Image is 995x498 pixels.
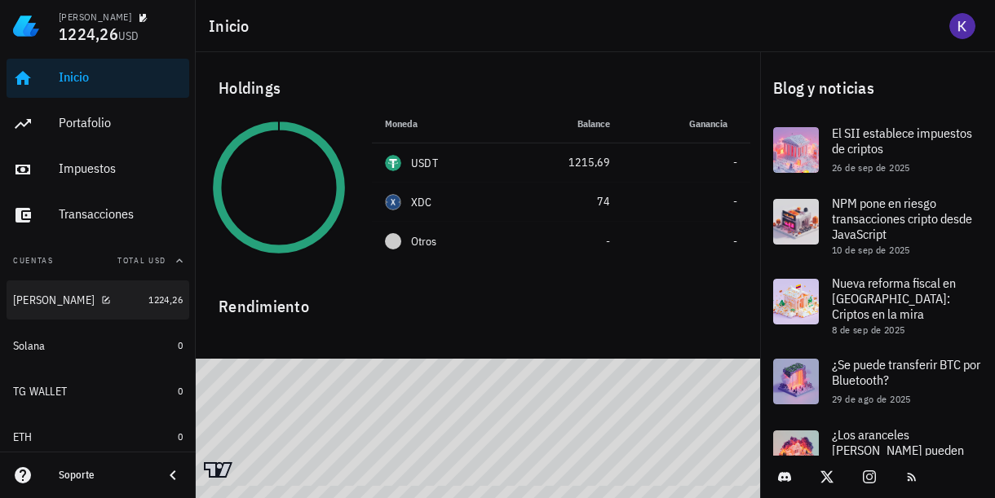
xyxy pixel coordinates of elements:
button: CuentasTotal USD [7,241,189,280]
span: - [733,155,737,170]
div: ETH [13,430,33,444]
a: Charting by TradingView [204,462,232,478]
div: Solana [13,339,46,353]
span: USD [118,29,139,43]
th: Moneda [372,104,507,143]
span: 29 de ago de 2025 [832,393,911,405]
span: 26 de sep de 2025 [832,161,910,174]
a: Solana 0 [7,326,189,365]
th: Balance [507,104,623,143]
span: ¿Se puede transferir BTC por Bluetooth? [832,356,980,388]
a: El SII establece impuestos de criptos 26 de sep de 2025 [760,114,995,186]
div: Portafolio [59,115,183,130]
h1: Inicio [209,13,256,39]
span: El SII establece impuestos de criptos [832,125,972,156]
span: - [733,234,737,249]
span: Ganancia [689,117,737,130]
a: [PERSON_NAME] 1224,26 [7,280,189,320]
div: Soporte [59,469,150,482]
div: USDT [411,155,438,171]
div: [PERSON_NAME] [59,11,131,24]
span: Total USD [117,255,166,266]
a: NPM pone en riesgo transacciones cripto desde JavaScript 10 de sep de 2025 [760,186,995,266]
div: Impuestos [59,161,183,176]
span: 10 de sep de 2025 [832,244,910,256]
a: Nueva reforma fiscal en [GEOGRAPHIC_DATA]: Criptos en la mira 8 de sep de 2025 [760,266,995,346]
span: - [733,194,737,209]
div: 74 [520,193,610,210]
span: 1224,26 [59,23,118,45]
span: ¿Los aranceles [PERSON_NAME] pueden desencadenar una crisis? [832,426,964,474]
span: 1224,26 [148,293,183,306]
div: TG WALLET [13,385,67,399]
span: - [606,234,610,249]
a: Transacciones [7,196,189,235]
a: ¿Se puede transferir BTC por Bluetooth? 29 de ago de 2025 [760,346,995,417]
div: avatar [949,13,975,39]
div: Inicio [59,69,183,85]
div: Holdings [206,62,750,114]
span: Nueva reforma fiscal en [GEOGRAPHIC_DATA]: Criptos en la mira [832,275,956,322]
a: ETH 0 [7,417,189,456]
a: TG WALLET 0 [7,372,189,411]
a: Portafolio [7,104,189,143]
div: [PERSON_NAME] [13,293,95,307]
div: USDT-icon [385,155,401,171]
a: Impuestos [7,150,189,189]
a: ¿Los aranceles [PERSON_NAME] pueden desencadenar una crisis? [760,417,995,497]
span: Otros [411,233,436,250]
a: Inicio [7,59,189,98]
span: 0 [178,385,183,397]
div: Transacciones [59,206,183,222]
div: Rendimiento [206,280,750,320]
div: Blog y noticias [760,62,995,114]
div: XDC-icon [385,194,401,210]
span: NPM pone en riesgo transacciones cripto desde JavaScript [832,195,972,242]
span: 8 de sep de 2025 [832,324,904,336]
img: LedgiFi [13,13,39,39]
div: 1215,69 [520,154,610,171]
div: XDC [411,194,432,210]
span: 0 [178,339,183,351]
span: 0 [178,430,183,443]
